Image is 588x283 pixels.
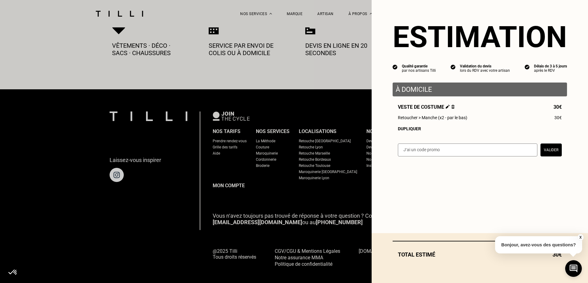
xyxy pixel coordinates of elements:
img: Supprimer [451,105,455,109]
span: Veste de costume [398,104,455,110]
button: Valider [540,144,562,156]
div: Total estimé [393,251,567,258]
section: Estimation [393,20,567,54]
img: icon list info [525,64,530,70]
p: À domicile [396,86,564,93]
img: icon list info [451,64,456,70]
p: Bonjour, avez-vous des questions? [495,236,582,253]
span: 30€ [553,104,562,110]
img: Éditer [446,105,450,109]
div: lors du RDV avec votre artisan [460,68,510,73]
div: par nos artisans Tilli [402,68,436,73]
img: icon list info [393,64,398,70]
span: Retoucher > Manche (x2 - par le bas) [398,115,467,120]
input: J‘ai un code promo [398,144,537,156]
div: Dupliquer [398,126,562,131]
button: X [577,234,583,241]
div: Délais de 3 à 5 jours [534,64,567,68]
div: Validation du devis [460,64,510,68]
div: après le RDV [534,68,567,73]
div: Qualité garantie [402,64,436,68]
span: 30€ [554,115,562,120]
